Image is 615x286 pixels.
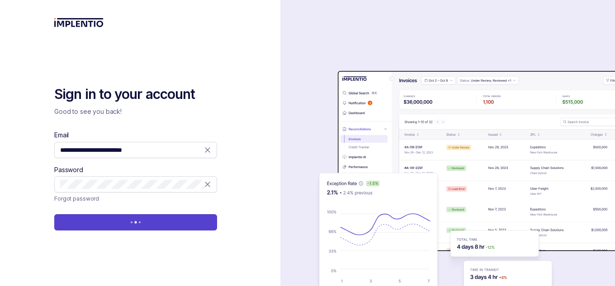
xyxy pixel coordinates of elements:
[54,165,83,174] label: Password
[54,107,217,116] p: Good to see you back!
[54,131,69,140] label: Email
[54,194,99,203] p: Forgot password
[54,18,104,27] img: logo
[54,85,217,103] h2: Sign in to your account
[54,194,99,203] a: Link Forgot password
